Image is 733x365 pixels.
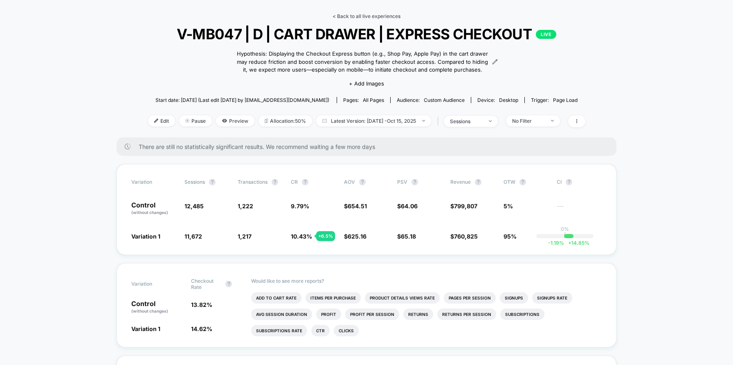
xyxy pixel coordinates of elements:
[291,203,309,210] span: 9.79 %
[519,179,526,185] button: ?
[139,143,600,150] span: There are still no statistically significant results. We recommend waiting a few more days
[344,233,366,240] span: $
[557,204,602,216] span: ---
[131,278,176,290] span: Variation
[333,13,400,19] a: < Back to all live experiences
[348,203,367,210] span: 654.51
[131,210,168,215] span: (without changes)
[365,292,440,304] li: Product Details Views Rate
[131,202,176,216] p: Control
[316,115,431,126] span: Latest Version: [DATE] - Oct 15, 2025
[184,203,204,210] span: 12,485
[348,233,366,240] span: 625.16
[475,179,481,185] button: ?
[437,309,496,320] li: Returns Per Session
[155,97,329,103] span: Start date: [DATE] (Last edit [DATE] by [EMAIL_ADDRESS][DOMAIN_NAME])
[504,233,517,240] span: 95%
[564,240,589,246] span: 14.85 %
[322,119,327,123] img: calendar
[191,301,212,308] span: 13.82 %
[316,309,341,320] li: Profit
[291,179,298,185] span: CR
[444,292,496,304] li: Pages Per Session
[291,233,312,240] span: 10.43 %
[532,292,572,304] li: Signups Rate
[561,226,569,232] p: 0%
[504,179,549,185] span: OTW
[504,203,513,210] span: 5%
[403,309,433,320] li: Returns
[306,292,361,304] li: Items Per Purchase
[531,97,578,103] div: Trigger:
[471,97,524,103] span: Device:
[251,309,312,320] li: Avg Session Duration
[154,119,158,123] img: edit
[131,233,160,240] span: Variation 1
[302,179,308,185] button: ?
[454,203,477,210] span: 799,807
[316,231,335,241] div: + 6.5 %
[148,115,175,126] span: Edit
[343,97,384,103] div: Pages:
[216,115,254,126] span: Preview
[251,292,301,304] li: Add To Cart Rate
[568,240,571,246] span: +
[435,115,444,127] span: |
[235,50,490,74] span: Hypothesis: Displaying the Checkout Express button (e.g., Shop Pay, Apple Pay) in the cart drawer...
[238,179,268,185] span: Transactions
[131,300,183,314] p: Control
[450,179,471,185] span: Revenue
[397,179,407,185] span: PSV
[489,120,492,122] img: end
[349,80,384,87] span: + Add Images
[131,179,176,185] span: Variation
[548,240,564,246] span: -1.19 %
[131,309,168,313] span: (without changes)
[265,119,268,123] img: rebalance
[397,203,418,210] span: $
[185,119,189,123] img: end
[553,97,578,103] span: Page Load
[512,118,545,124] div: No Filter
[564,232,566,238] p: |
[251,278,602,284] p: Would like to see more reports?
[424,97,465,103] span: Custom Audience
[450,118,483,124] div: sessions
[397,97,465,103] div: Audience:
[170,25,563,43] span: V-MB047 | D | CART DRAWER | EXPRESS CHECKOUT
[334,325,359,336] li: Clicks
[251,325,307,336] li: Subscriptions Rate
[397,233,416,240] span: $
[238,203,253,210] span: 1,222
[238,233,252,240] span: 1,217
[225,281,232,287] button: ?
[566,179,572,185] button: ?
[551,120,554,122] img: end
[344,203,367,210] span: $
[422,120,425,122] img: end
[500,292,528,304] li: Signups
[191,325,212,332] span: 14.62 %
[179,115,212,126] span: Pause
[259,115,312,126] span: Allocation: 50%
[401,233,416,240] span: 65.18
[500,309,544,320] li: Subscriptions
[345,309,399,320] li: Profit Per Session
[359,179,366,185] button: ?
[450,203,477,210] span: $
[344,179,355,185] span: AOV
[454,233,478,240] span: 760,825
[311,325,330,336] li: Ctr
[401,203,418,210] span: 64.06
[411,179,418,185] button: ?
[209,179,216,185] button: ?
[191,278,221,290] span: Checkout Rate
[363,97,384,103] span: all pages
[131,325,160,332] span: Variation 1
[450,233,478,240] span: $
[536,30,556,39] p: LIVE
[557,179,602,185] span: CI
[184,233,202,240] span: 11,672
[272,179,278,185] button: ?
[499,97,518,103] span: desktop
